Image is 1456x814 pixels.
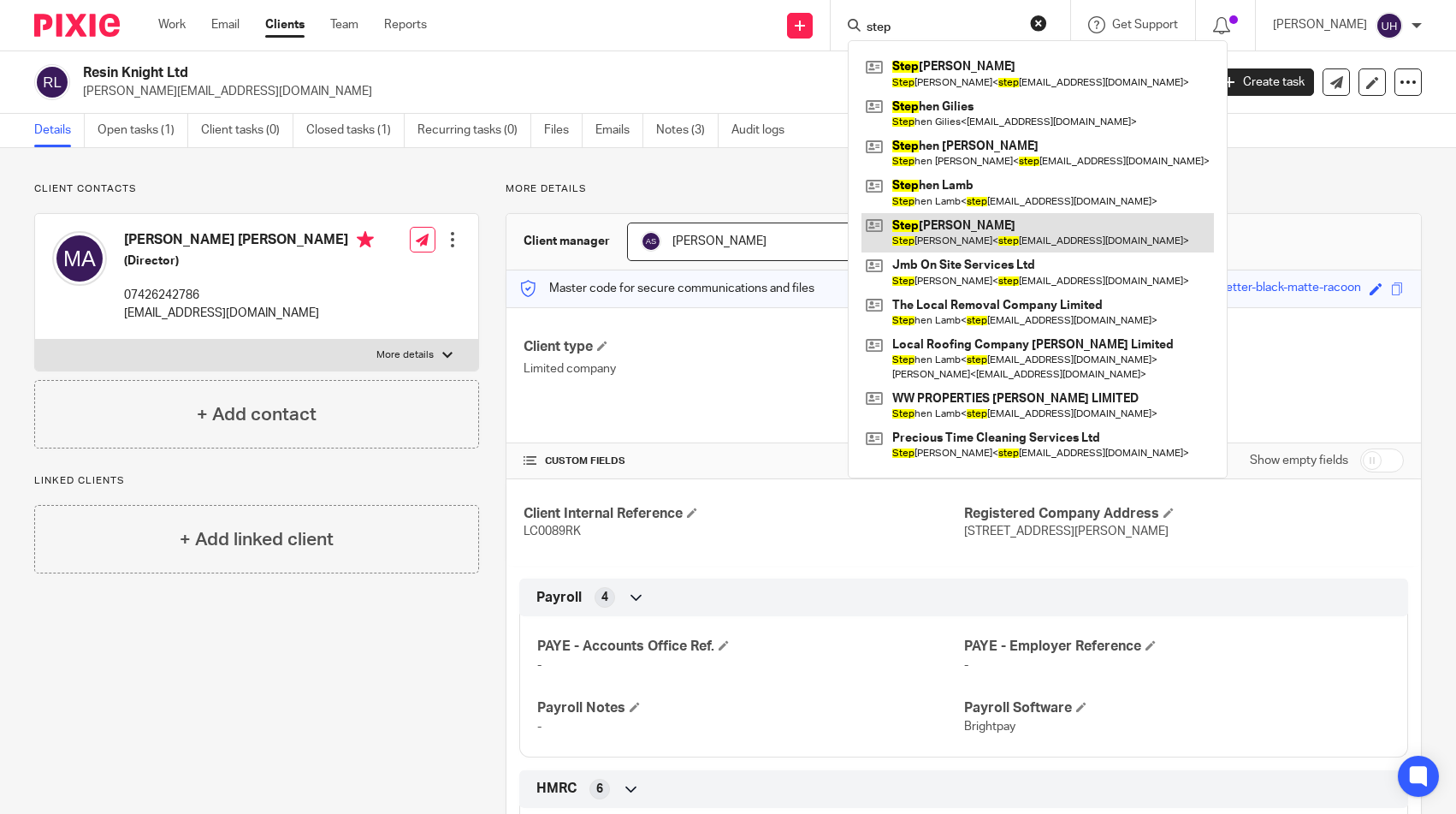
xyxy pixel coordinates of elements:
p: More details [506,182,1422,196]
h4: [PERSON_NAME] [PERSON_NAME] [124,231,374,253]
img: svg%3E [52,231,107,286]
a: Recurring tasks (0) [417,114,531,147]
span: 4 [601,589,608,606]
a: Team [330,16,358,33]
h4: PAYE - Employer Reference [964,638,1390,656]
h4: Client Internal Reference [524,505,963,523]
a: Reports [384,16,427,33]
p: [PERSON_NAME] [1273,16,1367,33]
span: Get Support [1112,19,1178,31]
h4: Client type [524,338,963,356]
span: - [537,659,542,671]
img: svg%3E [1376,12,1403,39]
img: Pixie [34,14,120,37]
button: Clear [1030,15,1047,32]
span: 6 [596,781,603,798]
label: Show empty fields [1250,452,1348,469]
a: Clients [265,16,305,33]
h2: Resin Knight Ltd [83,64,968,82]
p: Client contacts [34,182,479,196]
a: Files [544,114,583,147]
h4: CUSTOM FIELDS [524,455,963,468]
a: Create task [1215,68,1314,96]
a: Open tasks (1) [98,114,188,147]
h4: + Add contact [197,401,317,428]
span: - [964,659,968,671]
p: Limited company [524,360,963,377]
h3: Client manager [524,233,610,250]
p: [EMAIL_ADDRESS][DOMAIN_NAME] [124,305,374,322]
h4: Registered Company Address [964,505,1404,523]
p: Linked clients [34,474,479,488]
a: Closed tasks (1) [306,114,405,147]
a: Client tasks (0) [201,114,293,147]
span: Payroll [536,589,582,607]
p: More details [376,348,434,362]
h4: + Add linked client [180,526,334,553]
a: Notes (3) [656,114,719,147]
img: svg%3E [641,231,661,252]
a: Emails [595,114,643,147]
p: [PERSON_NAME][EMAIL_ADDRESS][DOMAIN_NAME] [83,83,1189,100]
a: Details [34,114,85,147]
h5: (Director) [124,253,374,270]
span: [PERSON_NAME] [672,235,766,247]
input: Search [865,21,1019,36]
p: Master code for secure communications and files [519,280,814,297]
div: better-black-matte-racoon [1219,279,1361,299]
h4: PAYE - Accounts Office Ref. [537,638,963,656]
span: LC0089RK [524,526,581,538]
p: 07426242786 [124,287,374,304]
span: HMRC [536,780,577,798]
span: - [537,721,542,733]
a: Work [158,16,186,33]
span: [STREET_ADDRESS][PERSON_NAME] [964,526,1169,538]
img: svg%3E [34,64,70,100]
h4: Payroll Notes [537,699,963,717]
a: Audit logs [731,114,797,147]
span: Brightpay [964,721,1015,733]
h4: Payroll Software [964,699,1390,717]
a: Email [211,16,240,33]
i: Primary [357,231,374,248]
